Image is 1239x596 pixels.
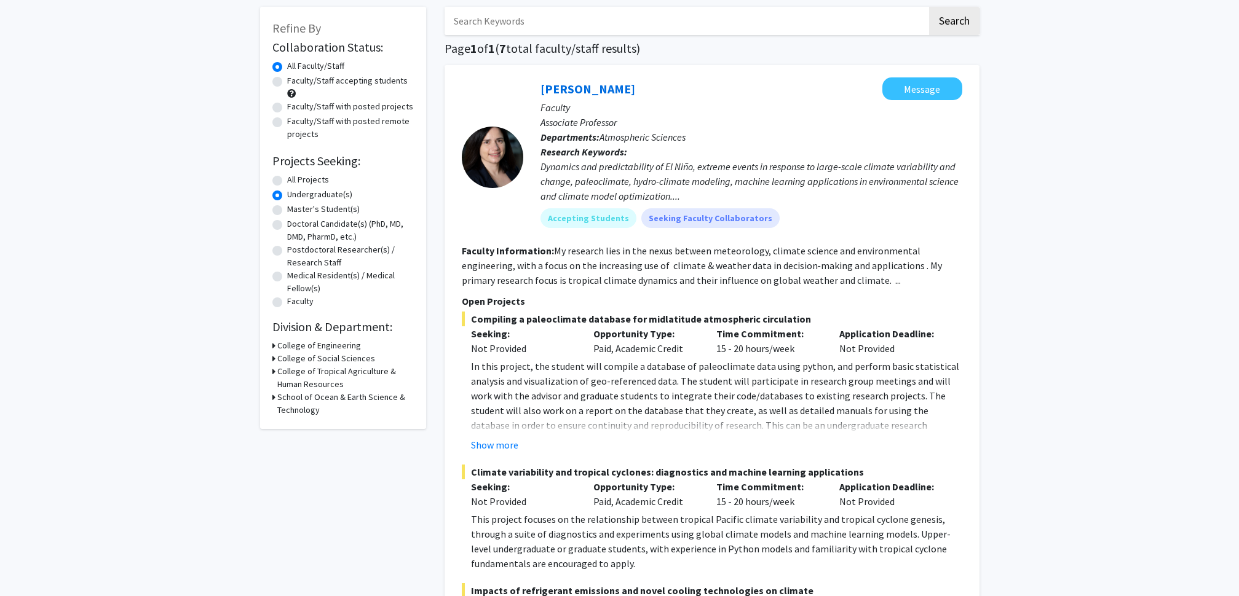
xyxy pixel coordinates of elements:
div: Dynamics and predictability of El Niño, extreme events in response to large-scale climate variabi... [540,159,962,203]
label: All Faculty/Staff [287,60,344,73]
h2: Collaboration Status: [272,40,414,55]
label: Doctoral Candidate(s) (PhD, MD, DMD, PharmD, etc.) [287,218,414,243]
div: 15 - 20 hours/week [707,479,830,509]
p: Opportunity Type: [593,326,698,341]
span: Atmospheric Sciences [600,131,686,143]
p: Seeking: [471,479,576,494]
a: [PERSON_NAME] [540,81,635,96]
h3: College of Engineering [277,339,361,352]
b: Departments: [540,131,600,143]
p: Application Deadline: [839,326,944,341]
div: Not Provided [471,494,576,509]
label: Faculty [287,295,314,308]
div: Not Provided [471,341,576,356]
h3: College of Social Sciences [277,352,375,365]
label: Master's Student(s) [287,203,360,216]
button: Search [929,7,980,35]
label: Faculty/Staff accepting students [287,74,408,87]
p: Time Commitment: [716,326,821,341]
iframe: Chat [9,541,52,587]
h3: School of Ocean & Earth Science & Technology [277,391,414,417]
span: 1 [470,41,477,56]
label: All Projects [287,173,329,186]
mat-chip: Seeking Faculty Collaborators [641,208,780,228]
h2: Projects Seeking: [272,154,414,168]
div: 15 - 20 hours/week [707,326,830,356]
div: Not Provided [830,479,953,509]
p: Faculty [540,100,962,115]
span: Compiling a paleoclimate database for midlatitude atmospheric circulation [462,312,962,326]
span: Refine By [272,20,321,36]
div: Paid, Academic Credit [584,326,707,356]
mat-chip: Accepting Students [540,208,636,228]
p: Opportunity Type: [593,479,698,494]
label: Undergraduate(s) [287,188,352,201]
span: In this project, the student will compile a database of paleoclimate data using python, and perfo... [471,360,959,446]
span: Climate variability and tropical cyclones: diagnostics and machine learning applications [462,465,962,479]
fg-read-more: My research lies in the nexus between meteorology, climate science and environmental engineering,... [462,245,942,286]
div: Paid, Academic Credit [584,479,707,509]
p: Time Commitment: [716,479,821,494]
button: Message Christina Karamperidou [882,77,962,100]
p: Seeking: [471,326,576,341]
p: Associate Professor [540,115,962,130]
p: Application Deadline: [839,479,944,494]
input: Search Keywords [445,7,927,35]
label: Faculty/Staff with posted projects [287,100,413,113]
label: Postdoctoral Researcher(s) / Research Staff [287,243,414,269]
span: 7 [499,41,506,56]
p: Open Projects [462,294,962,308]
div: Not Provided [830,326,953,356]
p: This project focuses on the relationship between tropical Pacific climate variability and tropica... [471,512,962,571]
h2: Division & Department: [272,320,414,334]
label: Medical Resident(s) / Medical Fellow(s) [287,269,414,295]
h3: College of Tropical Agriculture & Human Resources [277,365,414,391]
span: 1 [488,41,495,56]
button: Show more [471,437,518,452]
h1: Page of ( total faculty/staff results) [445,41,980,56]
b: Research Keywords: [540,146,627,158]
label: Faculty/Staff with posted remote projects [287,115,414,141]
b: Faculty Information: [462,245,554,257]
